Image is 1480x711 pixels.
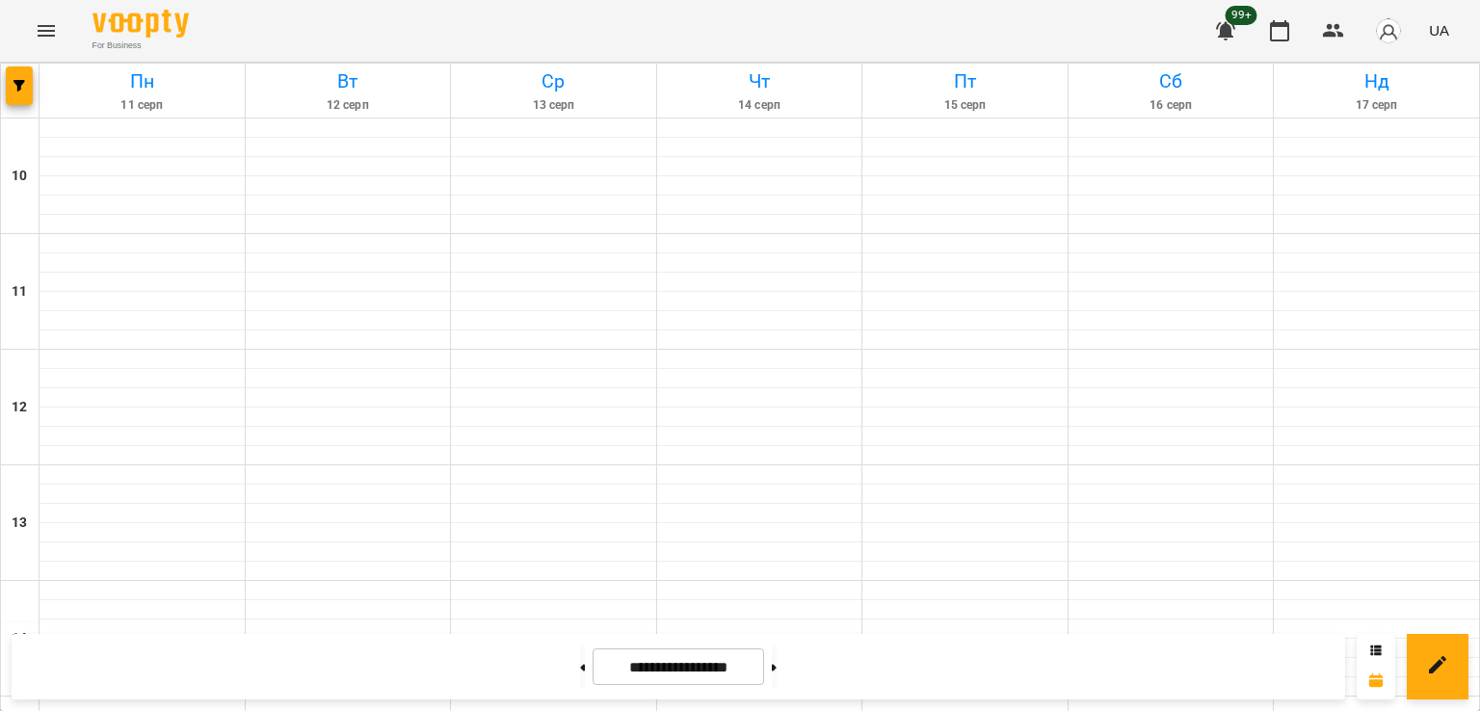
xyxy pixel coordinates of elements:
[12,166,27,187] h6: 10
[92,39,189,52] span: For Business
[1421,13,1457,48] button: UA
[1071,96,1271,115] h6: 16 серп
[12,281,27,303] h6: 11
[1277,96,1476,115] h6: 17 серп
[1071,66,1271,96] h6: Сб
[1429,20,1449,40] span: UA
[92,10,189,38] img: Voopty Logo
[12,513,27,534] h6: 13
[249,96,448,115] h6: 12 серп
[1375,17,1402,44] img: avatar_s.png
[42,96,242,115] h6: 11 серп
[42,66,242,96] h6: Пн
[454,66,653,96] h6: Ср
[1226,6,1257,25] span: 99+
[249,66,448,96] h6: Вт
[12,397,27,418] h6: 12
[23,8,69,54] button: Menu
[454,96,653,115] h6: 13 серп
[865,66,1065,96] h6: Пт
[660,96,859,115] h6: 14 серп
[1277,66,1476,96] h6: Нд
[865,96,1065,115] h6: 15 серп
[660,66,859,96] h6: Чт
